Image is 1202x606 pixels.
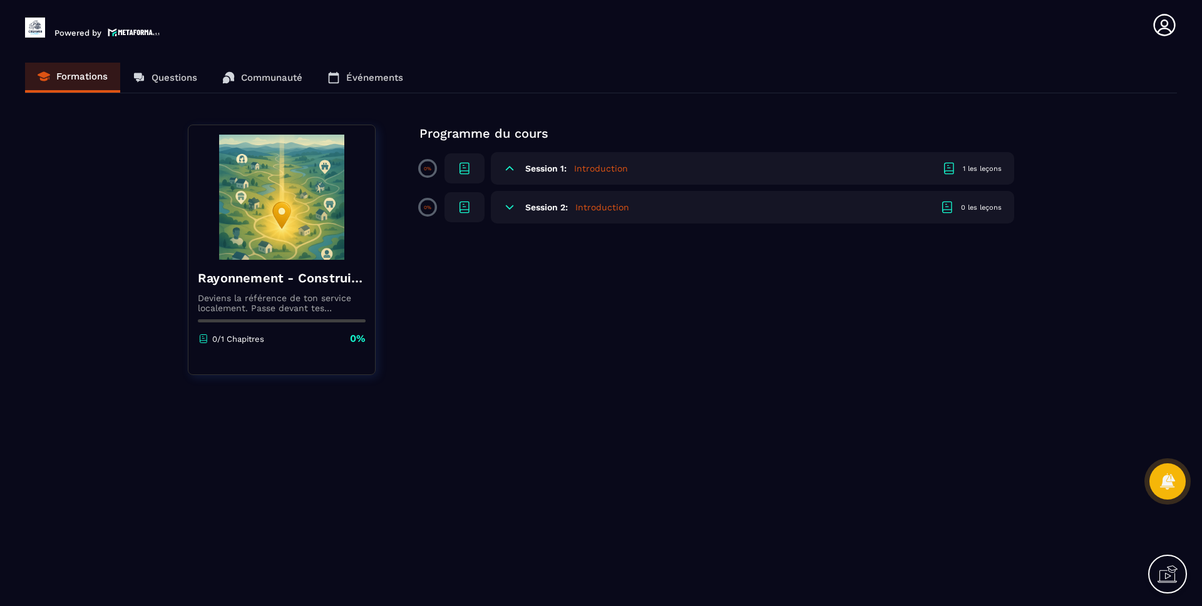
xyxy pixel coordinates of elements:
[108,27,160,38] img: logo
[963,164,1002,173] div: 1 les leçons
[961,203,1002,212] div: 0 les leçons
[525,202,568,212] h6: Session 2:
[419,125,1014,142] p: Programme du cours
[212,334,264,344] p: 0/1 Chapitres
[575,201,629,213] h5: Introduction
[525,163,567,173] h6: Session 1:
[350,332,366,346] p: 0%
[424,166,431,172] p: 0%
[198,269,366,287] h4: Rayonnement - Construire ma fiche établissement Google optimisée
[198,135,366,260] img: banner
[424,205,431,210] p: 0%
[198,293,366,313] p: Deviens la référence de ton service localement. Passe devant tes concurrents et devient enfin ren...
[54,28,101,38] p: Powered by
[25,18,45,38] img: logo-branding
[574,162,628,175] h5: Introduction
